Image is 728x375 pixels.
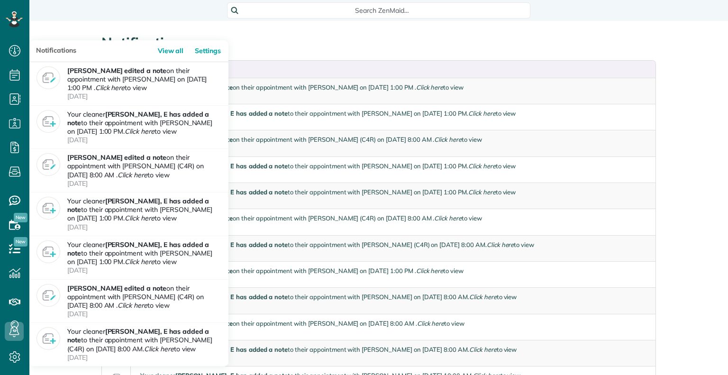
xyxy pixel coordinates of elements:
[131,340,655,366] a: Your cleaner[PERSON_NAME], E has added a noteto their appointment with [PERSON_NAME] on [DATE] 8:...
[67,240,209,257] strong: [PERSON_NAME], E has added a note
[29,323,228,366] a: Your cleaner[PERSON_NAME], E has added a noteto their appointment with [PERSON_NAME] (C4R) on [DA...
[469,346,497,353] em: Click here
[67,110,221,145] p: Your cleaner to their appointment with [PERSON_NAME] on [DATE] 1:00 PM. to view
[140,249,534,256] small: [DATE] 12:22 PM
[131,104,655,130] a: Your cleaner[PERSON_NAME], E has added a noteto their appointment with [PERSON_NAME] on [DATE] 1:...
[131,183,655,209] a: Your cleaner[PERSON_NAME], E has added a noteto their appointment with [PERSON_NAME] on [DATE] 1:...
[29,40,109,61] h3: Notifications
[131,157,655,183] a: Your cleaner[PERSON_NAME], E has added a noteto their appointment with [PERSON_NAME] on [DATE] 1:...
[175,293,288,301] strong: [PERSON_NAME], E has added a note
[67,136,219,144] time: [DATE]
[140,188,516,204] div: Your cleaner to their appointment with [PERSON_NAME] on [DATE] 1:00 PM. to view
[67,92,219,101] time: [DATE]
[67,266,219,274] time: [DATE]
[130,61,655,78] th: Notification
[131,262,655,287] a: [PERSON_NAME] edited a noteon their appointment with [PERSON_NAME] on [DATE] 1:00 PM .Click heret...
[140,196,516,204] small: [DATE] 6:10 PM
[67,353,219,362] time: [DATE]
[131,236,655,261] a: Your cleaner[PERSON_NAME], E has added a noteto their appointment with [PERSON_NAME] (C4R) on [DA...
[175,110,288,117] strong: [PERSON_NAME], E has added a note
[140,83,464,99] div: on their appointment with [PERSON_NAME] on [DATE] 1:00 PM . to view
[140,170,516,178] small: [DATE] 9:22 AM
[140,118,516,125] small: [DATE] 1:12 PM
[140,319,464,335] div: on their appointment with [PERSON_NAME] on [DATE] 8:00 AM . to view
[469,293,497,301] em: Click here
[125,214,155,222] em: Click here
[29,280,228,323] a: [PERSON_NAME] edited a noteon their appointment with [PERSON_NAME] (C4R) on [DATE] 8:00 AM .Click...
[67,66,221,101] p: on their appointment with [PERSON_NAME] on [DATE] 1:00 PM . to view
[118,301,147,310] em: Click here
[67,284,166,293] strong: [PERSON_NAME] edited a note
[140,214,482,230] div: on their appointment with [PERSON_NAME] (C4R) on [DATE] 8:00 AM . to view
[434,214,462,222] em: Click here
[67,327,209,344] strong: [PERSON_NAME], E has added a note
[101,35,656,51] h1: Notifications
[140,109,516,125] div: Your cleaner to their appointment with [PERSON_NAME] on [DATE] 1:00 PM. to view
[140,354,517,362] small: [DATE] 2:43 PM
[36,66,60,89] img: edit_employee_note-16eead9ba4cff09454822f34cf0f4c8277e114b70a28a749c090c3a7ff2cd30a.png
[144,345,174,353] em: Click here
[416,83,444,91] em: Click here
[36,153,60,176] img: edit_employee_note-16eead9ba4cff09454822f34cf0f4c8277e114b70a28a749c090c3a7ff2cd30a.png
[156,40,191,62] a: View all
[67,197,221,231] p: Your cleaner to their appointment with [PERSON_NAME] on [DATE] 1:00 PM. to view
[140,144,482,152] small: [DATE] 10:52 AM
[140,345,517,361] div: Your cleaner to their appointment with [PERSON_NAME] on [DATE] 8:00 AM. to view
[67,284,221,319] p: on their appointment with [PERSON_NAME] (C4R) on [DATE] 8:00 AM . to view
[175,162,288,170] strong: [PERSON_NAME], E has added a note
[131,288,655,313] a: Your cleaner[PERSON_NAME], E has added a noteto their appointment with [PERSON_NAME] on [DATE] 8:...
[140,91,464,99] small: [DATE] 1:13 PM
[29,192,228,236] a: Your cleaner[PERSON_NAME], E has added a noteto their appointment with [PERSON_NAME] on [DATE] 1:...
[36,110,60,133] img: new_employee_note-fc84d4089548e37622dad54ea17591a51e91689b30963ba88ddcb3de220e6f95.png
[140,328,464,335] small: [DATE] 12:30 PM
[140,162,516,178] div: Your cleaner to their appointment with [PERSON_NAME] on [DATE] 1:00 PM. to view
[67,153,221,188] p: on their appointment with [PERSON_NAME] (C4R) on [DATE] 8:00 AM . to view
[417,320,445,327] em: Click here
[468,188,496,196] em: Click here
[29,62,228,106] a: [PERSON_NAME] edited a noteon their appointment with [PERSON_NAME] on [DATE] 1:00 PM .Click heret...
[140,275,464,283] small: [DATE] 11:22 AM
[36,240,60,263] img: new_employee_note-fc84d4089548e37622dad54ea17591a51e91689b30963ba88ddcb3de220e6f95.png
[468,110,496,117] em: Click here
[95,83,125,92] em: Click here
[14,237,27,247] span: New
[67,310,219,318] time: [DATE]
[125,127,155,136] em: Click here
[140,240,534,256] div: Your cleaner to their appointment with [PERSON_NAME] (C4R) on [DATE] 8:00 AM. to view
[416,267,444,274] em: Click here
[140,302,517,309] small: [DATE] 11:19 AM
[175,241,288,248] strong: [PERSON_NAME], E has added a note
[67,327,221,362] p: Your cleaner to their appointment with [PERSON_NAME] (C4R) on [DATE] 8:00 AM. to view
[131,314,655,340] a: [PERSON_NAME] edited a noteon their appointment with [PERSON_NAME] on [DATE] 8:00 AM .Click heret...
[131,209,655,235] a: [PERSON_NAME] edited a noteon their appointment with [PERSON_NAME] (C4R) on [DATE] 8:00 AM .Click...
[36,284,60,307] img: edit_employee_note-16eead9ba4cff09454822f34cf0f4c8277e114b70a28a749c090c3a7ff2cd30a.png
[67,240,221,275] p: Your cleaner to their appointment with [PERSON_NAME] on [DATE] 1:00 PM. to view
[175,346,288,353] strong: [PERSON_NAME], E has added a note
[131,130,655,156] a: [PERSON_NAME] edited a noteon their appointment with [PERSON_NAME] (C4R) on [DATE] 8:00 AM .Click...
[67,66,166,75] strong: [PERSON_NAME] edited a note
[67,153,166,162] strong: [PERSON_NAME] edited a note
[468,162,496,170] em: Click here
[487,241,514,248] em: Click here
[118,171,147,179] em: Click here
[131,78,655,104] a: [PERSON_NAME] edited a noteon their appointment with [PERSON_NAME] on [DATE] 1:00 PM .Click heret...
[140,266,464,283] div: on their appointment with [PERSON_NAME] on [DATE] 1:00 PM . to view
[175,188,288,196] strong: [PERSON_NAME], E has added a note
[193,40,228,62] a: Settings
[29,149,228,192] a: [PERSON_NAME] edited a noteon their appointment with [PERSON_NAME] (C4R) on [DATE] 8:00 AM .Click...
[140,223,482,230] small: [DATE] 12:23 PM
[67,197,209,214] strong: [PERSON_NAME], E has added a note
[67,110,209,127] strong: [PERSON_NAME], E has added a note
[14,213,27,222] span: New
[29,106,228,149] a: Your cleaner[PERSON_NAME], E has added a noteto their appointment with [PERSON_NAME] on [DATE] 1:...
[36,327,60,350] img: new_employee_note-fc84d4089548e37622dad54ea17591a51e91689b30963ba88ddcb3de220e6f95.png
[140,293,517,309] div: Your cleaner to their appointment with [PERSON_NAME] on [DATE] 8:00 AM. to view
[434,136,462,143] em: Click here
[140,135,482,151] div: on their appointment with [PERSON_NAME] (C4R) on [DATE] 8:00 AM . to view
[67,179,219,188] time: [DATE]
[67,223,219,231] time: [DATE]
[125,257,155,266] em: Click here
[36,197,60,220] img: new_employee_note-fc84d4089548e37622dad54ea17591a51e91689b30963ba88ddcb3de220e6f95.png
[29,236,228,280] a: Your cleaner[PERSON_NAME], E has added a noteto their appointment with [PERSON_NAME] on [DATE] 1:...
